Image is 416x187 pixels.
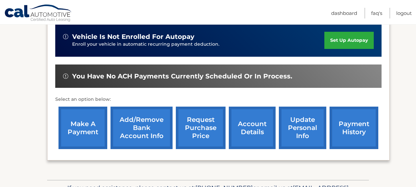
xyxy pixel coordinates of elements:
img: alert-white.svg [63,34,68,39]
span: You have no ACH payments currently scheduled or in process. [72,72,292,80]
a: Cal Automotive [4,4,72,23]
a: FAQ's [371,8,382,18]
a: Add/Remove bank account info [110,107,173,149]
a: make a payment [58,107,107,149]
a: update personal info [279,107,326,149]
a: payment history [330,107,378,149]
a: account details [229,107,276,149]
img: alert-white.svg [63,74,68,79]
a: request purchase price [176,107,226,149]
span: vehicle is not enrolled for autopay [72,33,194,41]
p: Select an option below: [55,96,382,103]
a: set up autopay [324,32,374,49]
p: Enroll your vehicle in automatic recurring payment deduction. [72,41,324,48]
a: Logout [396,8,412,18]
a: Dashboard [331,8,357,18]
